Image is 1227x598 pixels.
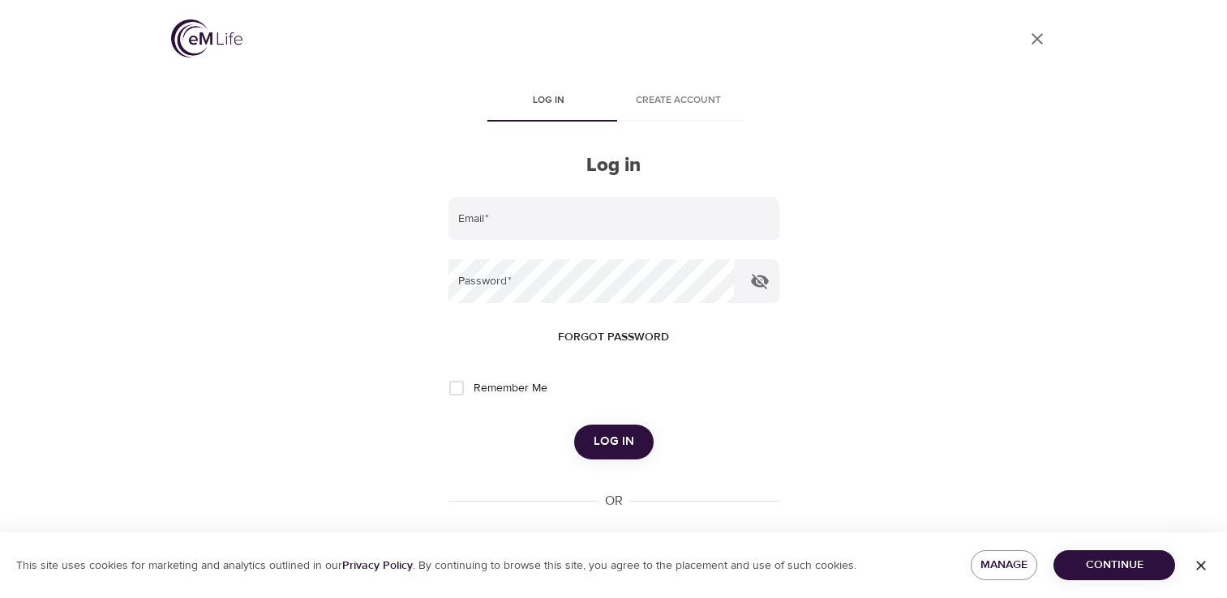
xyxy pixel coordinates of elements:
[1018,19,1057,58] a: close
[494,92,604,109] span: Log in
[971,550,1038,580] button: Manage
[558,327,669,348] span: Forgot password
[598,492,629,510] div: OR
[171,19,242,58] img: logo
[624,92,734,109] span: Create account
[448,154,779,177] h2: Log in
[984,555,1025,575] span: Manage
[551,322,676,352] button: Forgot password
[474,380,547,397] span: Remember Me
[594,431,634,452] span: Log in
[1066,555,1162,575] span: Continue
[1053,550,1175,580] button: Continue
[574,425,654,459] button: Log in
[342,558,413,573] a: Privacy Policy
[448,83,779,122] div: disabled tabs example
